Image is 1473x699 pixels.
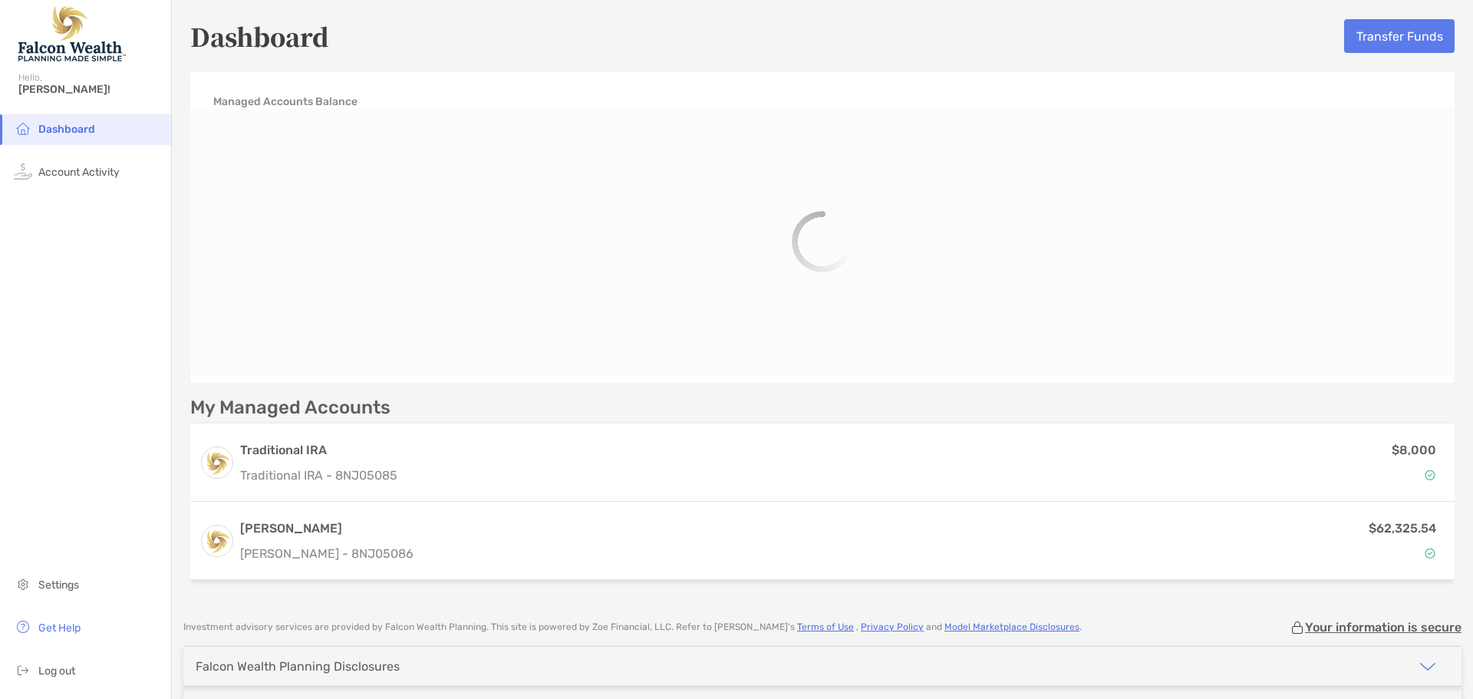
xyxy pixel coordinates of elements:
[1419,658,1437,676] img: icon arrow
[38,622,81,635] span: Get Help
[861,622,924,632] a: Privacy Policy
[38,579,79,592] span: Settings
[797,622,854,632] a: Terms of Use
[1369,519,1436,538] p: $62,325.54
[1305,620,1461,635] p: Your information is secure
[240,519,414,538] h3: [PERSON_NAME]
[944,622,1079,632] a: Model Marketplace Disclosures
[213,95,358,108] h4: Managed Accounts Balance
[14,618,32,636] img: get-help icon
[190,18,329,54] h5: Dashboard
[14,119,32,137] img: household icon
[240,544,414,563] p: [PERSON_NAME] - 8NJ05086
[14,162,32,180] img: activity icon
[18,6,126,61] img: Falcon Wealth Planning Logo
[14,661,32,679] img: logout icon
[240,466,397,485] p: Traditional IRA - 8NJ05085
[240,441,397,460] h3: Traditional IRA
[1344,19,1455,53] button: Transfer Funds
[18,83,162,96] span: [PERSON_NAME]!
[202,447,232,478] img: logo account
[202,526,232,556] img: logo account
[38,123,95,136] span: Dashboard
[190,398,390,417] p: My Managed Accounts
[1425,470,1435,480] img: Account Status icon
[1425,548,1435,559] img: Account Status icon
[38,664,75,678] span: Log out
[14,575,32,593] img: settings icon
[38,166,120,179] span: Account Activity
[1392,440,1436,460] p: $8,000
[183,622,1082,633] p: Investment advisory services are provided by Falcon Wealth Planning . This site is powered by Zoe...
[196,659,400,674] div: Falcon Wealth Planning Disclosures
